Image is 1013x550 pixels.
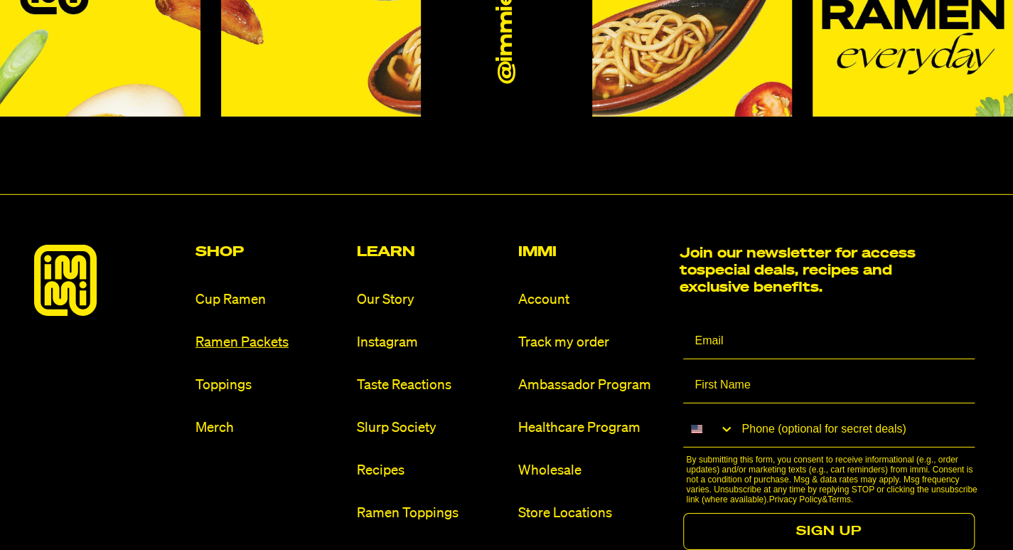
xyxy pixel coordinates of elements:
[518,461,668,480] a: Wholesale
[827,495,851,504] a: Terms
[7,484,150,543] iframe: To enrich screen reader interactions, please activate Accessibility in Grammarly extension settings
[691,423,702,435] img: United States
[357,504,507,523] a: Ramen Toppings
[357,333,507,352] a: Instagram
[734,412,975,447] input: Phone (optional for secret deals)
[683,513,975,550] button: SIGN UP
[357,461,507,480] a: Recipes
[357,245,507,259] h2: Learn
[357,290,507,310] a: Our Story
[195,333,345,352] a: Ramen Packets
[195,290,345,310] a: Cup Ramen
[195,245,345,259] h2: Shop
[357,418,507,438] a: Slurp Society
[768,495,822,504] a: Privacy Policy
[518,290,668,310] a: Account
[195,376,345,395] a: Toppings
[518,376,668,395] a: Ambassador Program
[683,324,975,359] input: Email
[195,418,345,438] a: Merch
[679,245,924,296] h2: Join our newsletter for access to special deals, recipes and exclusive benefits.
[518,418,668,438] a: Healthcare Program
[683,368,975,403] input: First Name
[357,376,507,395] a: Taste Reactions
[34,245,97,316] img: immieats
[518,333,668,352] a: Track my order
[518,504,668,523] a: Store Locations
[518,245,668,259] h2: Immi
[683,412,734,446] button: Search Countries
[686,455,979,504] p: By submitting this form, you consent to receive informational (e.g., order updates) and/or market...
